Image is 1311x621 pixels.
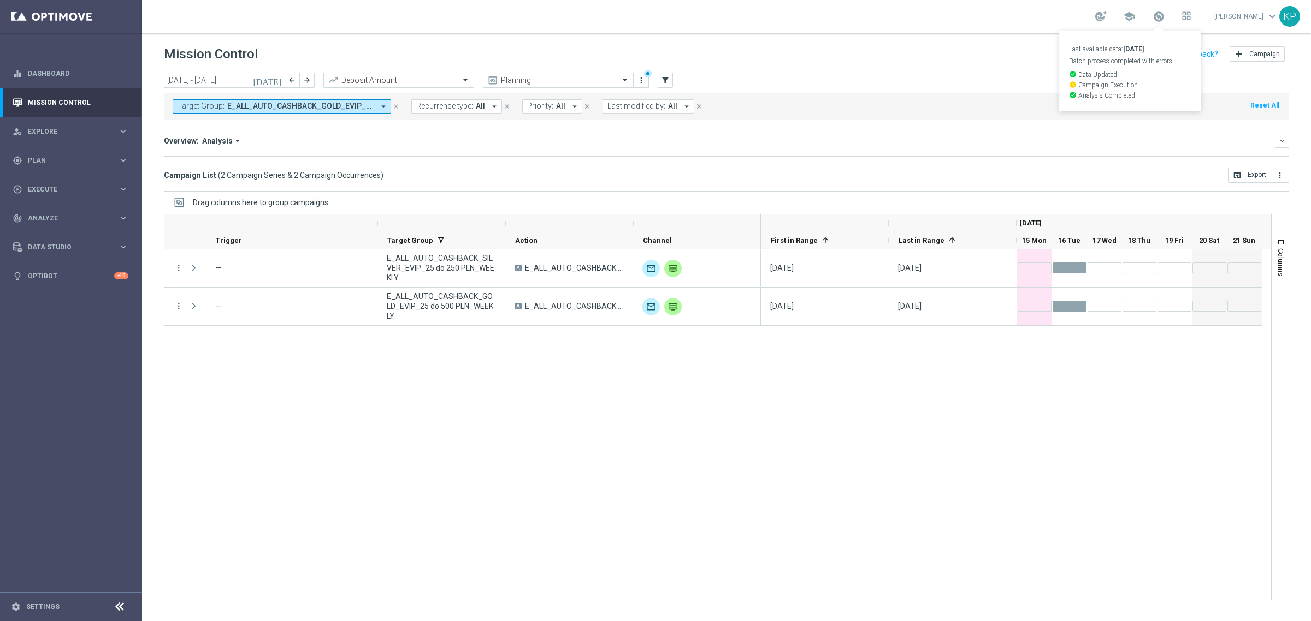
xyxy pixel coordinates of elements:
[251,73,284,89] button: [DATE]
[164,249,761,288] div: Press SPACE to select this row.
[13,127,22,136] i: person_search
[387,236,433,244] span: Target Group
[114,272,128,279] div: +10
[28,88,128,117] a: Mission Control
[476,101,485,111] span: All
[13,271,22,281] i: lightbulb
[178,101,225,111] span: Target Group:
[636,74,647,87] button: more_vert
[216,236,242,244] span: Trigger
[1069,70,1191,78] p: Data Updated
[12,98,129,107] button: Mission Control
[660,75,670,85] i: filter_alt
[1277,248,1285,276] span: Columns
[221,170,381,180] span: 2 Campaign Series & 2 Campaign Occurrences
[28,244,118,250] span: Data Studio
[1069,91,1077,99] i: check_circle
[12,272,129,280] button: lightbulb Optibot +10
[193,198,328,207] div: Row Groups
[12,214,129,223] button: track_changes Analyze keyboard_arrow_right
[387,253,496,283] span: E_ALL_AUTO_CASHBACK_SILVER_EVIP_25 do 250 PLN_WEEKLY
[28,215,118,222] span: Analyze
[642,298,660,315] img: Optimail
[483,73,634,88] ng-select: Planning
[603,99,694,114] button: Last modified by: All arrow_drop_down
[173,99,391,114] button: Target Group: E_ALL_AUTO_CASHBACK_GOLD_EVIP_25 do 500 PLN_WEEKLY, E_ALL_AUTO_CASHBACK_SILVER_EVIP...
[694,100,704,112] button: close
[1069,81,1191,88] p: Campaign Execution
[215,302,221,310] span: —
[392,103,400,110] i: close
[13,88,128,117] div: Mission Control
[664,260,682,277] img: Private message
[770,301,794,311] div: 16 Sep 2025, Tuesday
[26,604,60,610] a: Settings
[11,602,21,612] i: settings
[13,213,118,223] div: Analyze
[525,263,624,273] span: E_ALL_AUTO_CASHBACK_SILVER_EVIP_25 do 250 PLN_WEEKLY
[13,69,22,79] i: equalizer
[1069,81,1077,88] i: watch_later
[570,101,580,111] i: arrow_drop_down
[695,103,703,110] i: close
[668,101,677,111] span: All
[525,301,624,311] span: E_ALL_AUTO_CASHBACK_GOLD_EVIP_25 do 500 PLN_WEEKLY
[1123,10,1135,22] span: school
[193,198,328,207] span: Drag columns here to group campaigns
[118,184,128,194] i: keyboard_arrow_right
[583,103,591,110] i: close
[1128,236,1150,244] span: 18 Thu
[13,127,118,136] div: Explore
[174,263,184,273] button: more_vert
[13,242,118,252] div: Data Studio
[582,100,592,112] button: close
[12,69,129,78] button: equalizer Dashboard
[118,155,128,165] i: keyboard_arrow_right
[1213,8,1279,25] a: [PERSON_NAME]keyboard_arrow_down
[1022,236,1047,244] span: 15 Mon
[1151,8,1166,26] a: Last available data:[DATE] Batch process completed with errors check_circle Data Updated watch_la...
[898,301,922,311] div: 16 Sep 2025, Tuesday
[1279,6,1300,27] div: KP
[118,242,128,252] i: keyboard_arrow_right
[1058,236,1080,244] span: 16 Tue
[761,249,1262,288] div: Press SPACE to select this row.
[12,156,129,165] div: gps_fixed Plan keyboard_arrow_right
[28,186,118,193] span: Execute
[13,184,118,194] div: Execute
[1275,134,1289,148] button: keyboard_arrow_down
[898,263,922,273] div: 16 Sep 2025, Tuesday
[416,101,473,111] span: Recurrence type:
[1278,137,1286,145] i: keyboard_arrow_down
[522,99,582,114] button: Priority: All arrow_drop_down
[411,99,502,114] button: Recurrence type: All arrow_drop_down
[761,288,1262,326] div: Press SPACE to select this row.
[771,236,818,244] span: First in Range
[1165,236,1184,244] span: 19 Fri
[215,264,221,272] span: —
[664,298,682,315] img: Private message
[1271,168,1289,183] button: more_vert
[1069,46,1191,52] p: Last available data:
[1235,50,1243,58] i: add
[642,260,660,277] img: Optimail
[487,75,498,86] i: preview
[118,213,128,223] i: keyboard_arrow_right
[12,185,129,194] div: play_circle_outline Execute keyboard_arrow_right
[303,76,311,84] i: arrow_forward
[381,170,383,180] span: )
[515,265,522,271] span: A
[391,100,401,112] button: close
[28,157,118,164] span: Plan
[1092,236,1117,244] span: 17 Wed
[12,127,129,136] button: person_search Explore keyboard_arrow_right
[658,73,673,88] button: filter_alt
[1249,99,1280,111] button: Reset All
[299,73,315,88] button: arrow_forward
[28,128,118,135] span: Explore
[13,213,22,223] i: track_changes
